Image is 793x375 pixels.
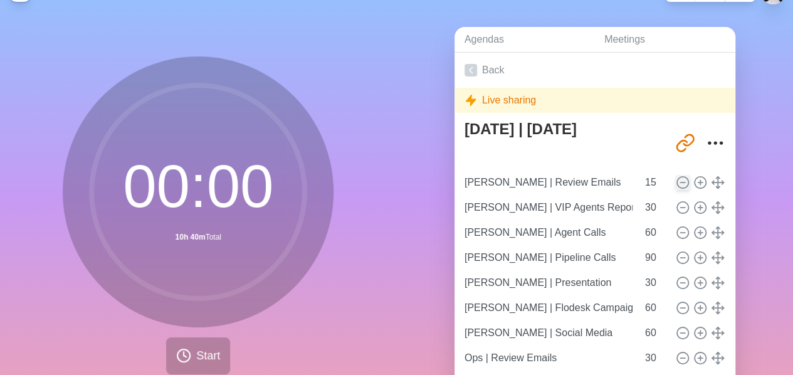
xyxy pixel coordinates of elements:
[460,270,638,295] input: Name
[460,195,638,220] input: Name
[166,337,230,374] button: Start
[454,27,594,53] a: Agendas
[454,53,735,88] a: Back
[460,320,638,346] input: Name
[594,27,735,53] a: Meetings
[640,295,670,320] input: Mins
[640,220,670,245] input: Mins
[460,295,638,320] input: Name
[640,346,670,371] input: Mins
[454,88,735,113] div: Live sharing
[196,347,220,364] span: Start
[640,195,670,220] input: Mins
[673,130,698,156] button: Share link
[460,170,638,195] input: Name
[640,245,670,270] input: Mins
[640,170,670,195] input: Mins
[460,346,638,371] input: Name
[703,130,728,156] button: More
[640,270,670,295] input: Mins
[460,220,638,245] input: Name
[640,320,670,346] input: Mins
[460,245,638,270] input: Name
